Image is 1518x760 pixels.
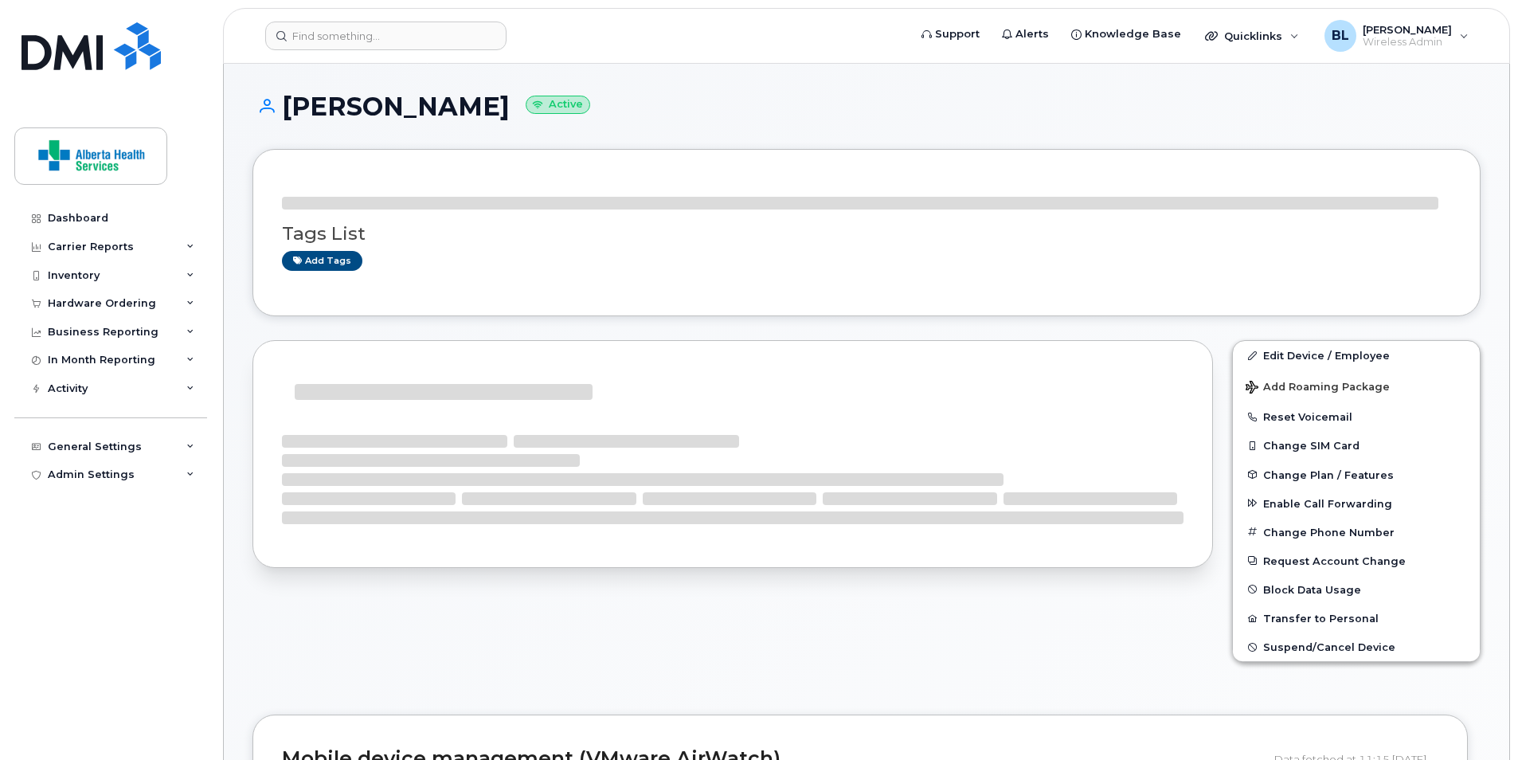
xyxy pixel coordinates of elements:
span: Suspend/Cancel Device [1263,641,1395,653]
h1: [PERSON_NAME] [252,92,1481,120]
small: Active [526,96,590,114]
button: Reset Voicemail [1233,402,1480,431]
span: Enable Call Forwarding [1263,497,1392,509]
h3: Tags List [282,224,1451,244]
button: Block Data Usage [1233,575,1480,604]
a: Edit Device / Employee [1233,341,1480,370]
button: Add Roaming Package [1233,370,1480,402]
span: Change Plan / Features [1263,468,1394,480]
button: Transfer to Personal [1233,604,1480,633]
button: Request Account Change [1233,546,1480,575]
a: Add tags [282,251,362,271]
button: Enable Call Forwarding [1233,489,1480,518]
button: Change Phone Number [1233,518,1480,546]
button: Change SIM Card [1233,431,1480,460]
button: Suspend/Cancel Device [1233,633,1480,661]
button: Change Plan / Features [1233,460,1480,489]
span: Add Roaming Package [1246,381,1390,396]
